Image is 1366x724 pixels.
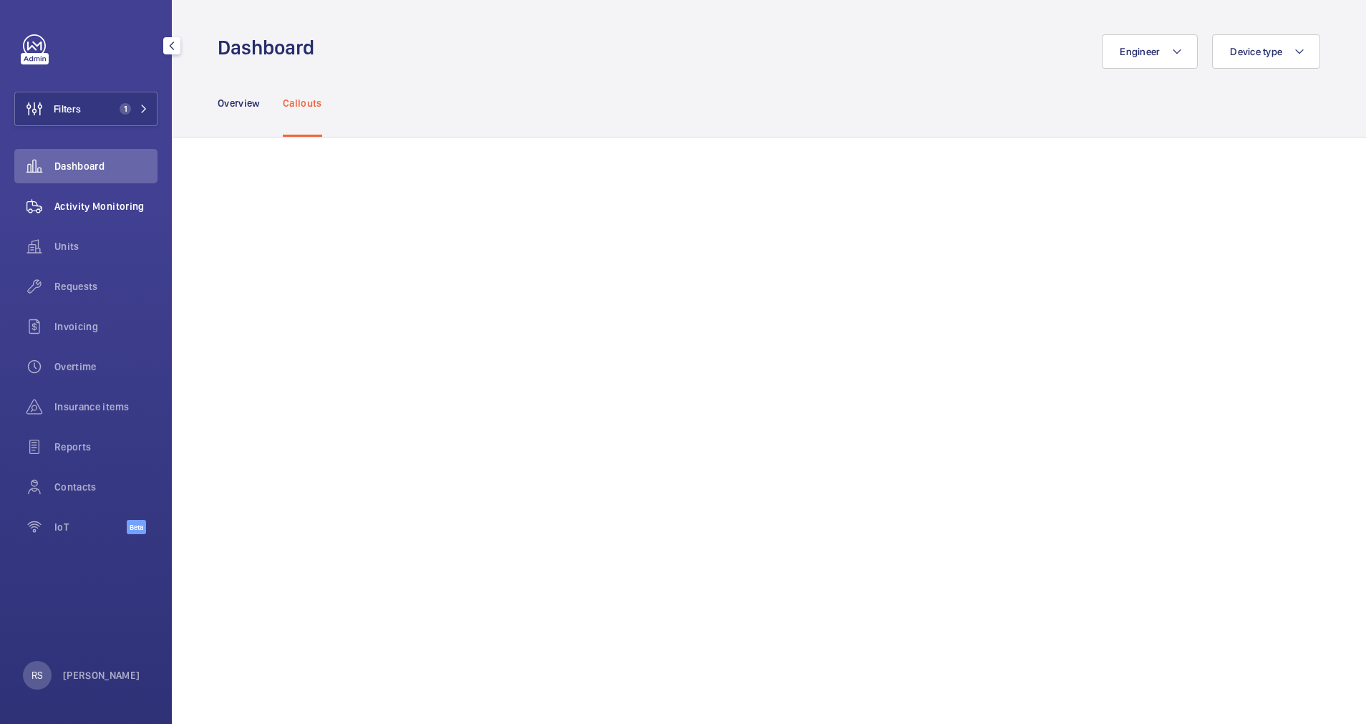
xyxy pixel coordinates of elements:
[32,668,43,682] p: RS
[54,279,158,294] span: Requests
[218,34,323,61] h1: Dashboard
[54,159,158,173] span: Dashboard
[127,520,146,534] span: Beta
[54,239,158,254] span: Units
[54,102,81,116] span: Filters
[54,440,158,454] span: Reports
[54,480,158,494] span: Contacts
[120,103,131,115] span: 1
[54,400,158,414] span: Insurance items
[1230,46,1282,57] span: Device type
[1120,46,1160,57] span: Engineer
[1212,34,1320,69] button: Device type
[218,96,260,110] p: Overview
[54,319,158,334] span: Invoicing
[14,92,158,126] button: Filters1
[54,359,158,374] span: Overtime
[54,520,127,534] span: IoT
[63,668,140,682] p: [PERSON_NAME]
[283,96,322,110] p: Callouts
[54,199,158,213] span: Activity Monitoring
[1102,34,1198,69] button: Engineer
